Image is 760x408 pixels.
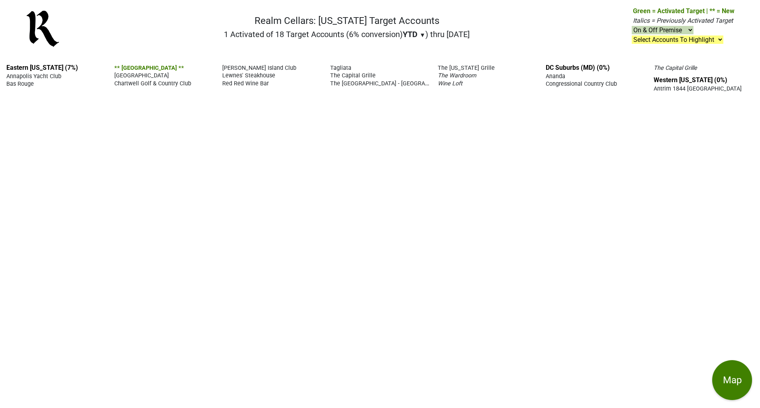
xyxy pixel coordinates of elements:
span: Antrim 1844 [GEOGRAPHIC_DATA] [654,85,742,92]
span: The [GEOGRAPHIC_DATA] - [GEOGRAPHIC_DATA] [330,79,456,87]
span: Green = Activated Target | ** = New [633,7,735,15]
span: Tagliata [330,65,351,71]
a: DC Suburbs (MD) (0%) [546,64,610,71]
span: YTD [403,30,417,39]
span: [GEOGRAPHIC_DATA] [114,72,169,79]
span: Wine Loft [438,80,462,87]
a: Eastern [US_STATE] (7%) [6,64,78,71]
span: The [US_STATE] Grille [438,65,495,71]
span: Annapolis Yacht Club [6,73,61,80]
span: The Wardroom [438,72,476,79]
img: Realm Cellars [25,9,61,49]
span: The Capital Grille [654,65,697,71]
span: ▼ [419,32,425,39]
span: Chartwell Golf & Country Club [114,80,191,87]
span: Italics = Previously Activated Target [633,17,733,24]
span: Red Red Wine Bar [222,80,269,87]
span: Congressional Country Club [546,81,617,87]
span: Ananda [546,73,565,80]
span: Bas Rouge [6,81,34,87]
button: Map [712,360,752,400]
a: Western [US_STATE] (0%) [654,76,727,84]
span: [PERSON_NAME] Island Club [222,65,296,71]
span: ** [GEOGRAPHIC_DATA] ** [114,65,184,71]
h1: Realm Cellars: [US_STATE] Target Accounts [224,15,470,27]
span: The Capital Grille [330,72,376,79]
h2: 1 Activated of 18 Target Accounts (6% conversion) ) thru [DATE] [224,30,470,39]
span: Lewnes' Steakhouse [222,72,275,79]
